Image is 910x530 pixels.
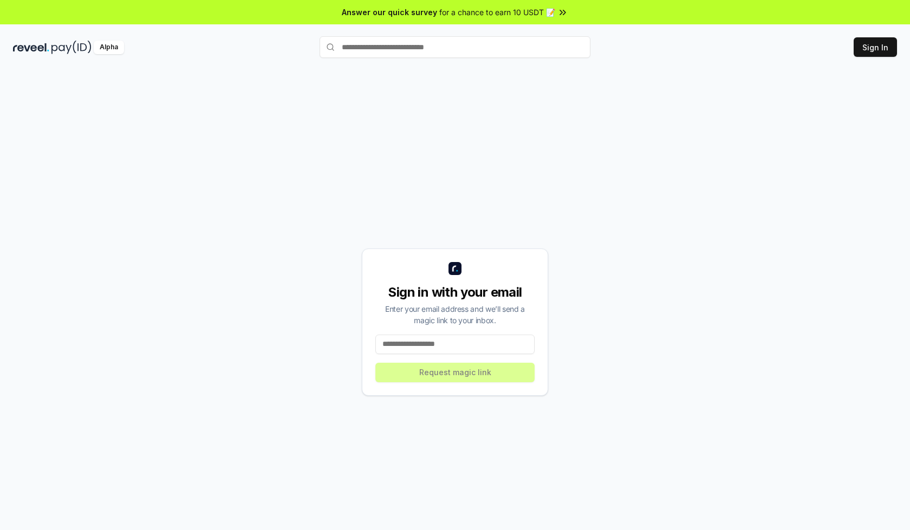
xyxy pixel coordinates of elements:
[13,41,49,54] img: reveel_dark
[51,41,92,54] img: pay_id
[375,303,535,326] div: Enter your email address and we’ll send a magic link to your inbox.
[448,262,461,275] img: logo_small
[342,6,437,18] span: Answer our quick survey
[439,6,555,18] span: for a chance to earn 10 USDT 📝
[375,284,535,301] div: Sign in with your email
[94,41,124,54] div: Alpha
[854,37,897,57] button: Sign In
